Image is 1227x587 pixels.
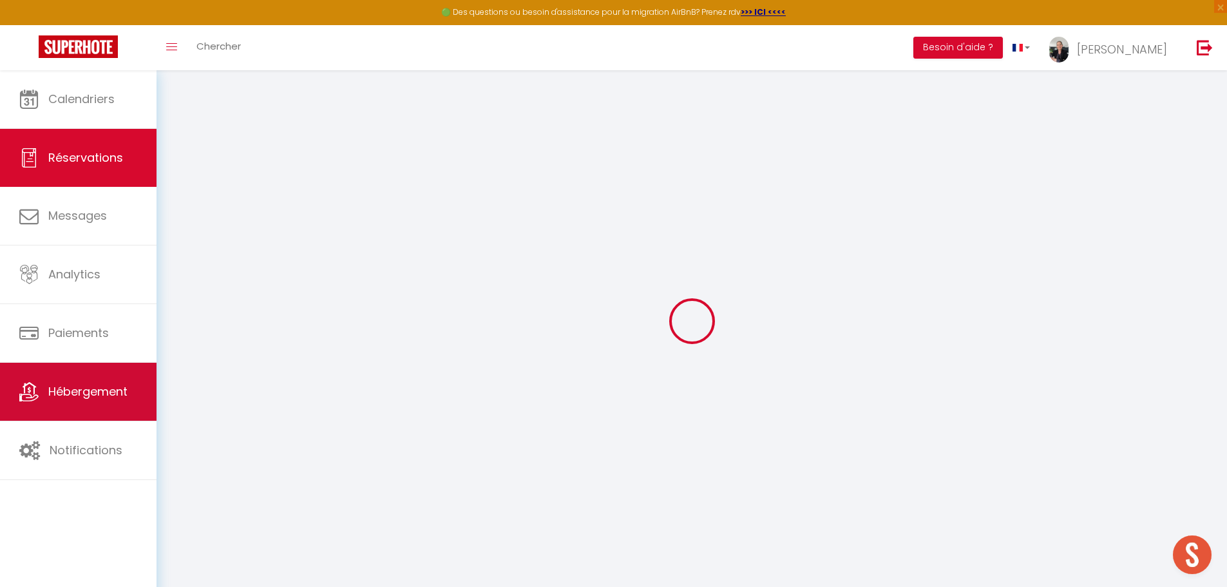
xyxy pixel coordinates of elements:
span: Paiements [48,325,109,341]
img: Super Booking [39,35,118,58]
span: [PERSON_NAME] [1077,41,1167,57]
img: logout [1197,39,1213,55]
span: Calendriers [48,91,115,107]
a: ... [PERSON_NAME] [1040,25,1183,70]
a: Chercher [187,25,251,70]
span: Chercher [196,39,241,53]
a: >>> ICI <<<< [741,6,786,17]
div: Ouvrir le chat [1173,535,1212,574]
button: Besoin d'aide ? [913,37,1003,59]
span: Notifications [50,442,122,458]
img: ... [1049,37,1069,63]
span: Analytics [48,266,100,282]
span: Réservations [48,149,123,166]
span: Hébergement [48,383,128,399]
span: Messages [48,207,107,224]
